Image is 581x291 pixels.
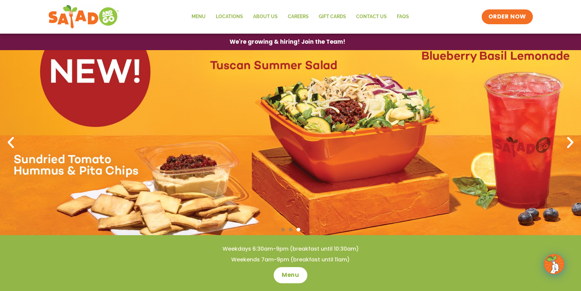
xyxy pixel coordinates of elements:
[488,13,526,21] span: ORDER NOW
[297,228,300,231] span: Go to slide 3
[211,9,248,25] a: Locations
[13,245,568,253] h4: Weekdays 6:30am-9pm (breakfast until 10:30am)
[482,9,533,24] a: ORDER NOW
[545,255,563,274] img: wpChatIcon
[3,135,18,150] div: Previous slide
[281,228,285,231] span: Go to slide 1
[392,9,414,25] a: FAQs
[219,34,355,50] a: We're growing & hiring! Join the Team!
[186,9,414,25] nav: Menu
[289,228,293,231] span: Go to slide 2
[351,9,392,25] a: Contact Us
[282,271,299,279] span: Menu
[230,39,345,45] span: We're growing & hiring! Join the Team!
[48,3,119,30] img: new-SAG-logo-768×292
[314,9,351,25] a: GIFT CARDS
[283,9,314,25] a: Careers
[186,9,211,25] a: Menu
[248,9,283,25] a: About Us
[274,267,307,283] a: Menu
[13,256,568,263] h4: Weekends 7am-9pm (breakfast until 11am)
[563,135,578,150] div: Next slide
